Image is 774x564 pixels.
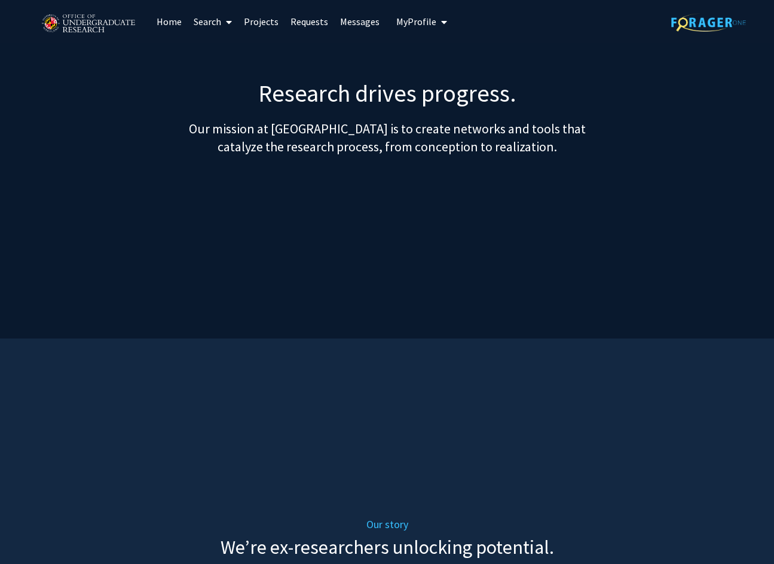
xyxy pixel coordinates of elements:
span: My Profile [396,16,436,28]
a: Messages [334,1,386,42]
a: Home [151,1,188,42]
a: Requests [284,1,334,42]
a: Projects [238,1,284,42]
a: Search [188,1,238,42]
img: ForagerOne Logo [671,13,746,32]
img: University of Maryland Logo [38,9,139,39]
iframe: Chat [9,510,51,555]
